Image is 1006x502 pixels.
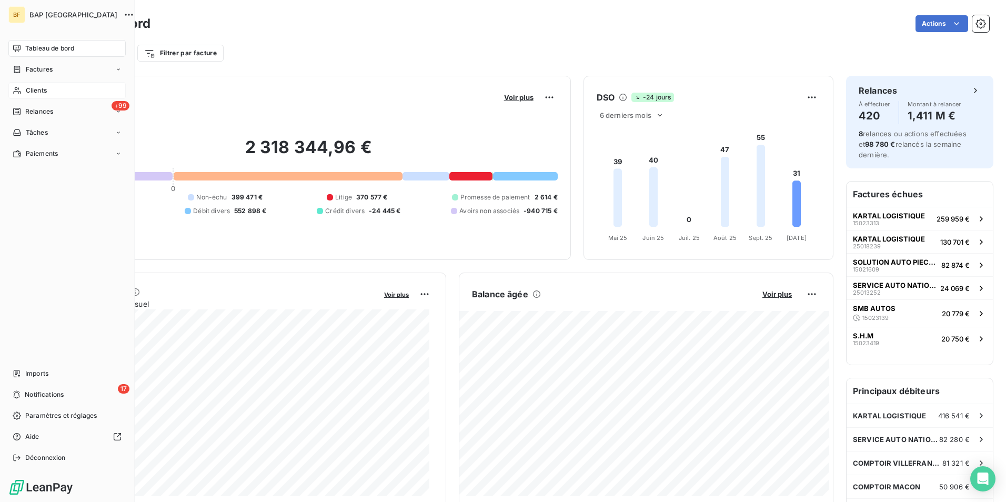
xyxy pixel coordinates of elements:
span: 6 derniers mois [600,111,651,119]
span: Factures [26,65,53,74]
span: Tâches [26,128,48,137]
span: Paiements [26,149,58,158]
span: 25018239 [853,243,881,249]
span: 25013252 [853,289,881,296]
span: Non-échu [196,193,227,202]
span: -940 715 € [524,206,558,216]
span: COMPTOIR MACON [853,483,920,491]
span: 50 906 € [939,483,970,491]
button: Filtrer par facture [137,45,224,62]
span: 399 471 € [232,193,263,202]
span: Montant à relancer [908,101,961,107]
span: KARTAL LOGISTIQUE [853,411,927,420]
span: KARTAL LOGISTIQUE [853,235,925,243]
span: COMPTOIR VILLEFRANCHE [853,459,942,467]
span: -24 jours [631,93,674,102]
span: Relances [25,107,53,116]
span: S.H.M [853,332,873,340]
h6: Relances [859,84,897,97]
span: Notifications [25,390,64,399]
h6: Factures échues [847,182,993,207]
span: 416 541 € [938,411,970,420]
span: BAP [GEOGRAPHIC_DATA] [29,11,117,19]
img: Logo LeanPay [8,479,74,496]
h4: 420 [859,107,890,124]
button: Voir plus [759,289,795,299]
tspan: [DATE] [787,234,807,242]
span: Paramètres et réglages [25,411,97,420]
span: 259 959 € [937,215,970,223]
button: KARTAL LOGISTIQUE15023313259 959 € [847,207,993,230]
span: 20 750 € [941,335,970,343]
span: 20 779 € [942,309,970,318]
span: 15021609 [853,266,879,273]
button: Actions [916,15,968,32]
span: Voir plus [384,291,409,298]
h6: Balance âgée [472,288,528,300]
span: 2 614 € [535,193,558,202]
span: -24 445 € [369,206,400,216]
button: KARTAL LOGISTIQUE25018239130 701 € [847,230,993,253]
h6: DSO [597,91,615,104]
h6: Principaux débiteurs [847,378,993,404]
span: Promesse de paiement [460,193,530,202]
tspan: Sept. 25 [749,234,772,242]
span: Aide [25,432,39,441]
span: Tableau de bord [25,44,74,53]
a: Aide [8,428,126,445]
button: Voir plus [501,93,537,102]
span: 15023313 [853,220,879,226]
div: BF [8,6,25,23]
span: Déconnexion [25,453,66,463]
span: 17 [118,384,129,394]
span: Litige [335,193,352,202]
span: 0 [171,184,175,193]
span: Voir plus [504,93,534,102]
tspan: Août 25 [713,234,737,242]
tspan: Juin 25 [642,234,664,242]
span: Débit divers [193,206,230,216]
button: S.H.M1502341920 750 € [847,327,993,350]
span: SERVICE AUTO NATIONALE 6 [853,435,939,444]
span: 370 577 € [356,193,387,202]
span: relances ou actions effectuées et relancés la semaine dernière. [859,129,967,159]
div: Open Intercom Messenger [970,466,995,491]
span: Avoirs non associés [459,206,519,216]
tspan: Juil. 25 [679,234,700,242]
h4: 1,411 M € [908,107,961,124]
span: Crédit divers [325,206,365,216]
h2: 2 318 344,96 € [59,137,558,168]
span: 24 069 € [940,284,970,293]
span: 15023139 [862,315,889,321]
span: SERVICE AUTO NATIONALE 6 [853,281,936,289]
span: Chiffre d'affaires mensuel [59,298,377,309]
span: 98 780 € [865,140,895,148]
span: Clients [26,86,47,95]
span: 82 280 € [939,435,970,444]
button: Voir plus [381,289,412,299]
button: SMB AUTOS1502313920 779 € [847,299,993,327]
span: 130 701 € [940,238,970,246]
span: 8 [859,129,863,138]
span: 552 898 € [234,206,266,216]
span: À effectuer [859,101,890,107]
span: Voir plus [762,290,792,298]
span: KARTAL LOGISTIQUE [853,212,925,220]
span: Imports [25,369,48,378]
span: +99 [112,101,129,111]
span: SOLUTION AUTO PIECES [853,258,937,266]
tspan: Mai 25 [608,234,627,242]
span: 82 874 € [941,261,970,269]
span: 15023419 [853,340,879,346]
button: SERVICE AUTO NATIONALE 62501325224 069 € [847,276,993,299]
button: SOLUTION AUTO PIECES1502160982 874 € [847,253,993,276]
span: SMB AUTOS [853,304,896,313]
span: 81 321 € [942,459,970,467]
